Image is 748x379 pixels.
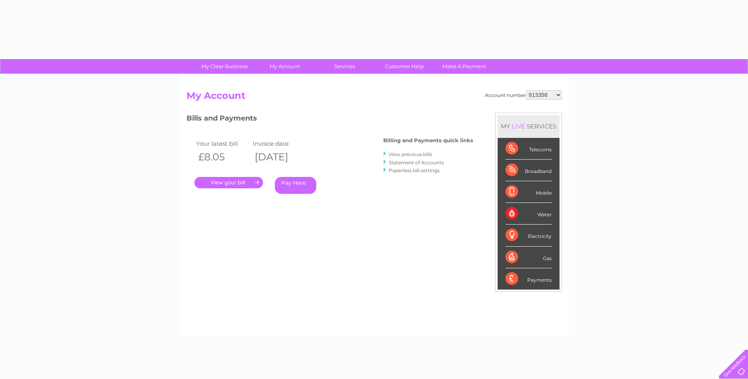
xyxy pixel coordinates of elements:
[389,151,432,157] a: View previous bills
[251,138,308,149] td: Invoice date
[485,90,562,100] div: Account number
[510,123,527,130] div: LIVE
[383,137,473,143] h4: Billing and Payments quick links
[506,138,552,160] div: Telecoms
[506,181,552,203] div: Mobile
[251,149,308,165] th: [DATE]
[506,225,552,246] div: Electricity
[194,149,251,165] th: £8.05
[506,160,552,181] div: Broadband
[192,59,257,74] a: My Clear Business
[275,177,316,194] a: Pay Here
[506,268,552,290] div: Payments
[194,177,263,188] a: .
[252,59,317,74] a: My Account
[498,115,560,137] div: MY SERVICES
[506,203,552,225] div: Water
[187,90,562,105] h2: My Account
[187,113,473,126] h3: Bills and Payments
[372,59,437,74] a: Customer Help
[506,247,552,268] div: Gas
[432,59,497,74] a: Make A Payment
[312,59,377,74] a: Services
[194,138,251,149] td: Your latest bill
[389,160,444,165] a: Statement of Accounts
[389,167,440,173] a: Paperless bill settings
